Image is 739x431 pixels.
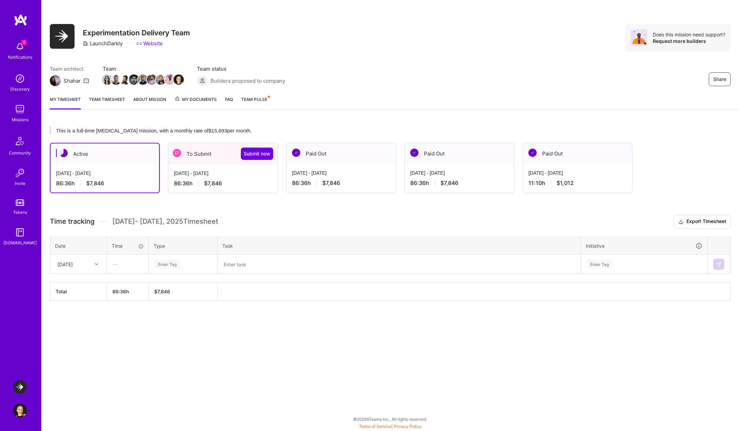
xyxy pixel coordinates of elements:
[3,239,37,246] div: [DOMAIN_NAME]
[322,179,340,187] span: $7,846
[713,76,726,83] span: Share
[64,77,81,84] div: Shahar
[197,65,285,72] span: Team status
[217,237,581,255] th: Task
[359,424,422,429] span: |
[120,74,130,85] img: Team Member Avatar
[50,96,81,109] a: My timesheet
[50,75,61,86] img: Team Architect
[149,237,217,255] th: Type
[8,54,32,61] div: Notifications
[211,77,285,84] span: Builders proposed to company
[121,74,130,85] a: Team Member Avatar
[83,28,190,37] h3: Experimentation Delivery Team
[410,179,508,187] div: 86:36 h
[56,180,154,187] div: 86:36 h
[173,149,181,157] img: To Submit
[165,74,175,85] img: Team Member Avatar
[13,166,27,180] img: Invite
[89,96,125,109] a: Team timesheet
[175,96,217,109] a: My Documents
[523,143,632,164] div: Paid Out
[174,74,183,85] a: Team Member Avatar
[103,65,183,72] span: Team
[107,282,149,301] th: 86:36h
[197,75,208,86] img: Builders proposed to company
[59,149,68,157] img: Active
[241,97,267,102] span: Team Pulse
[102,74,112,85] img: Team Member Avatar
[13,209,27,216] div: Tokens
[50,65,89,72] span: Team architect
[9,149,31,156] div: Community
[13,380,27,394] img: LaunchDarkly: Experimentation Delivery Team
[11,380,29,394] a: LaunchDarkly: Experimentation Delivery Team
[12,133,28,149] img: Community
[133,96,166,109] a: About Mission
[173,74,184,85] img: Team Member Avatar
[138,74,148,85] img: Team Member Avatar
[292,149,300,157] img: Paid Out
[175,96,217,103] span: My Documents
[528,179,627,187] div: 11:10 h
[653,38,725,44] div: Request more builders
[528,149,537,157] img: Paid Out
[241,96,269,109] a: Team Pulse
[678,218,684,225] i: icon Download
[14,14,27,26] img: logo
[50,282,107,301] th: Total
[10,85,30,93] div: Discovery
[50,237,107,255] th: Date
[587,259,612,269] div: Enter Tag
[174,180,272,187] div: 86:36 h
[112,74,121,85] a: Team Member Avatar
[410,149,418,157] img: Paid Out
[155,259,180,269] div: Enter Tag
[359,424,391,429] a: Terms of Service
[111,74,121,85] img: Team Member Avatar
[83,41,88,46] i: icon CompanyGray
[156,74,166,85] img: Team Member Avatar
[13,40,27,54] img: bell
[50,24,75,49] img: Company Logo
[653,31,725,38] div: Does this mission need support?
[107,255,148,273] div: —
[147,74,156,85] a: Team Member Avatar
[292,170,390,177] div: [DATE] - [DATE]
[15,180,25,187] div: Invite
[86,180,104,187] span: $7,846
[557,179,574,187] span: $1,012
[204,180,222,187] span: $7,846
[83,40,123,47] div: LaunchDarkly
[440,179,458,187] span: $7,846
[709,72,731,86] button: Share
[12,116,29,123] div: Missions
[57,260,73,268] div: [DATE]
[50,126,678,135] div: This is a full-time [MEDICAL_DATA] mission, with a monthly rate of $15,693 per month.
[394,424,422,429] a: Privacy Policy
[405,143,514,164] div: Paid Out
[112,242,144,249] div: Time
[136,40,163,47] a: Website
[165,74,174,85] a: Team Member Avatar
[21,40,27,45] span: 1
[11,404,29,417] a: User Avatar
[16,199,24,206] img: tokens
[129,74,139,85] img: Team Member Avatar
[156,74,165,85] a: Team Member Avatar
[241,148,273,160] button: Submit now
[287,143,396,164] div: Paid Out
[56,170,154,177] div: [DATE] - [DATE]
[13,404,27,417] img: User Avatar
[83,78,89,83] i: icon Mail
[168,143,278,164] div: To Submit
[147,74,157,85] img: Team Member Avatar
[586,242,703,250] div: Initiative
[631,30,647,46] img: Avatar
[112,217,218,226] span: [DATE] - [DATE] , 2025 Timesheet
[149,282,217,301] th: $7,846
[13,225,27,239] img: guide book
[410,170,508,177] div: [DATE] - [DATE]
[716,261,721,267] img: Submit
[41,410,739,428] div: © 2025 ATeams Inc., All rights reserved.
